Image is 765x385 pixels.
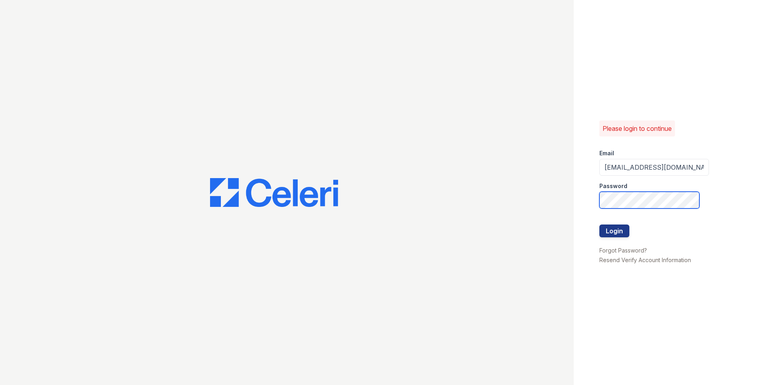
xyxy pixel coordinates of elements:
a: Forgot Password? [599,247,647,254]
img: CE_Logo_Blue-a8612792a0a2168367f1c8372b55b34899dd931a85d93a1a3d3e32e68fde9ad4.png [210,178,338,207]
label: Email [599,149,614,157]
p: Please login to continue [603,124,672,133]
button: Login [599,225,629,237]
a: Resend Verify Account Information [599,257,691,263]
label: Password [599,182,627,190]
